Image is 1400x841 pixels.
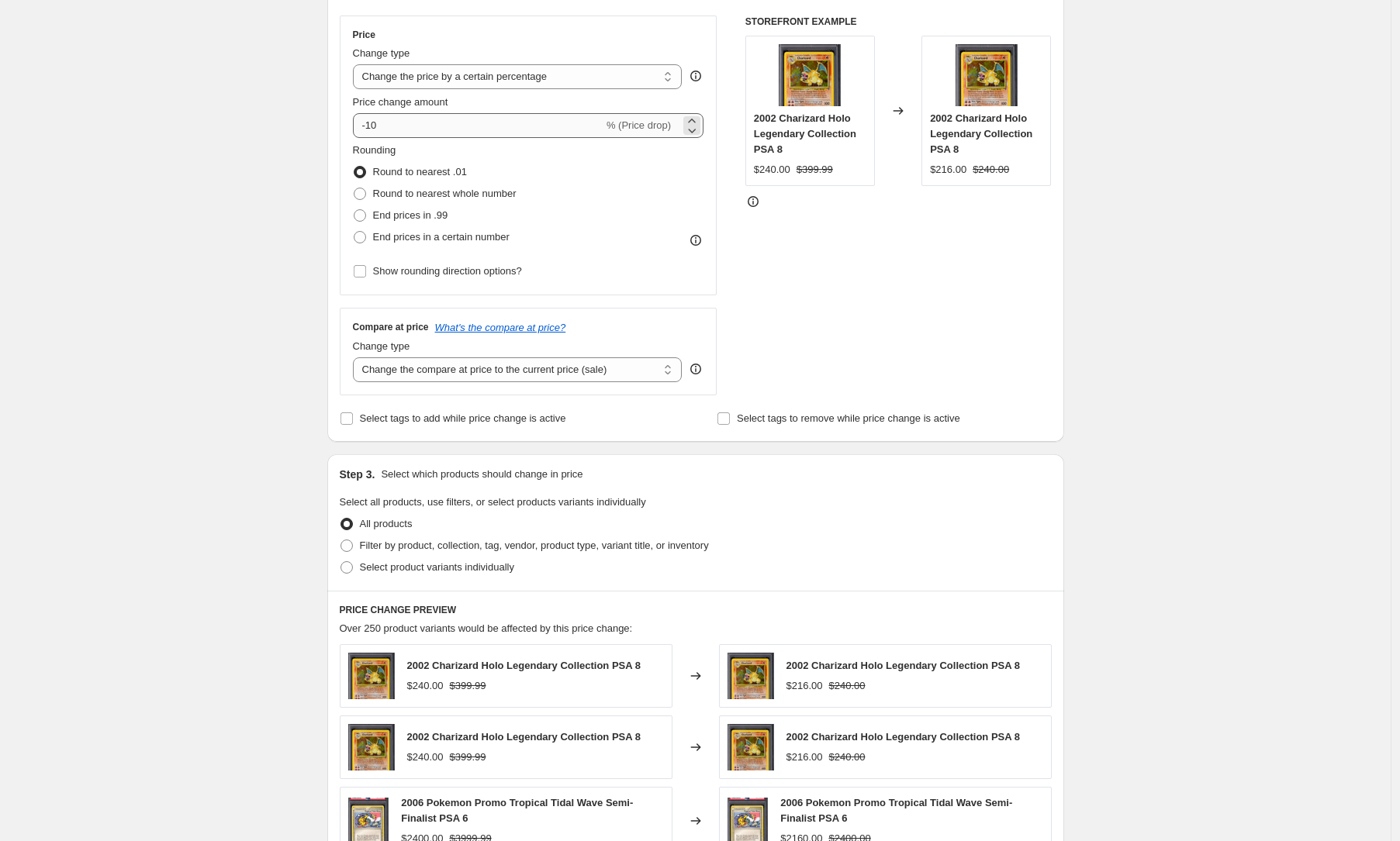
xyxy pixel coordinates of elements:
p: Select which products should change in price [381,467,582,482]
span: Change type [353,47,410,59]
span: Change type [353,340,410,352]
span: Show rounding direction options? [373,265,522,277]
span: Price change amount [353,96,448,108]
div: help [688,68,703,84]
span: 2002 Charizard Holo Legendary Collection PSA 8 [407,660,641,671]
span: 2006 Pokemon Promo Tropical Tidal Wave Semi-Finalist PSA 6 [401,797,633,824]
span: 2002 Charizard Holo Legendary Collection PSA 8 [786,660,1021,671]
h3: Price [353,29,375,41]
img: pkm043_80x.jpg [779,44,841,106]
span: Round to nearest whole number [373,188,517,199]
span: 2002 Charizard Holo Legendary Collection PSA 8 [786,731,1021,743]
strike: $240.00 [829,678,866,694]
span: Round to nearest .01 [373,166,467,178]
span: Over 250 product variants would be affected by this price change: [340,622,633,634]
strike: $240.00 [829,750,866,765]
span: Rounding [353,144,396,156]
div: help [688,361,703,377]
h6: STOREFRONT EXAMPLE [745,16,1052,28]
div: $216.00 [930,162,966,178]
strike: $399.99 [450,678,486,694]
div: $216.00 [786,678,823,694]
div: $240.00 [407,678,444,694]
span: Select tags to add while price change is active [360,412,566,424]
img: pkm055_80x.jpg [348,724,395,770]
span: Select tags to remove while price change is active [737,412,960,424]
img: pkm043_80x.jpg [956,44,1018,106]
div: $216.00 [786,750,823,765]
span: End prices in .99 [373,209,448,221]
div: $240.00 [407,750,444,765]
span: % (Price drop) [607,119,671,131]
h6: PRICE CHANGE PREVIEW [340,604,1052,616]
img: pkm055_80x.jpg [728,724,774,770]
span: 2002 Charizard Holo Legendary Collection PSA 8 [930,112,1032,155]
h2: Step 3. [340,467,375,482]
span: Filter by product, collection, tag, vendor, product type, variant title, or inventory [360,539,709,551]
strike: $399.99 [450,750,486,765]
span: End prices in a certain number [373,231,510,243]
span: Select product variants individually [360,561,514,573]
span: 2002 Charizard Holo Legendary Collection PSA 8 [407,731,641,743]
div: $240.00 [754,162,790,178]
input: -15 [353,113,603,138]
img: pkm043_80x.jpg [728,653,774,699]
img: pkm043_80x.jpg [348,653,395,699]
strike: $240.00 [973,162,1009,178]
span: 2002 Charizard Holo Legendary Collection PSA 8 [754,112,856,155]
button: What's the compare at price? [435,322,566,333]
h3: Compare at price [353,321,429,333]
strike: $399.99 [797,162,833,178]
span: 2006 Pokemon Promo Tropical Tidal Wave Semi-Finalist PSA 6 [780,797,1012,824]
span: All products [360,518,413,529]
span: Select all products, use filters, or select products variants individually [340,496,646,508]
